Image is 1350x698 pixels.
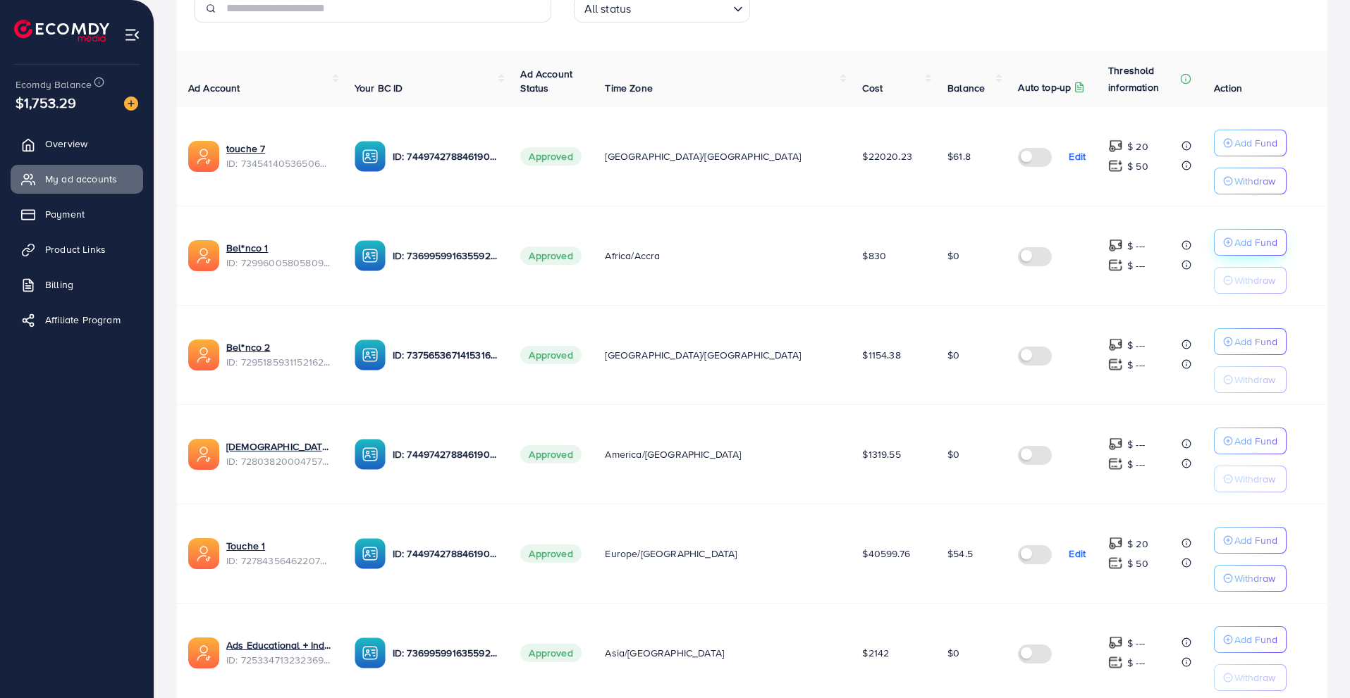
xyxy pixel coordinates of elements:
[1108,258,1123,273] img: top-up amount
[1214,267,1287,294] button: Withdraw
[1127,138,1148,155] p: $ 20
[11,270,143,299] a: Billing
[605,149,801,163] span: [GEOGRAPHIC_DATA]/[GEOGRAPHIC_DATA]
[393,446,498,463] p: ID: 7449742788461903889
[16,77,92,92] span: Ecomdy Balance
[1234,135,1277,151] p: Add Fund
[1214,366,1287,393] button: Withdraw
[188,339,219,370] img: ic-ads-acc.e4c84228.svg
[520,644,581,662] span: Approved
[188,637,219,668] img: ic-ads-acc.e4c84228.svg
[1234,470,1275,487] p: Withdraw
[226,638,332,667] div: <span class='underline'>Ads Educational + Individuals</span></br>7253347132323692545
[947,447,959,461] span: $0
[11,306,143,334] a: Affiliate Program
[226,241,332,255] a: Bel*nco 1
[947,249,959,263] span: $0
[1214,565,1287,592] button: Withdraw
[188,141,219,172] img: ic-ads-acc.e4c84228.svg
[11,130,143,158] a: Overview
[11,200,143,228] a: Payment
[45,278,73,292] span: Billing
[355,81,403,95] span: Your BC ID
[226,440,332,454] a: [DEMOGRAPHIC_DATA] 1
[862,249,886,263] span: $830
[1108,357,1123,372] img: top-up amount
[862,447,900,461] span: $1319.55
[520,147,581,166] span: Approved
[226,539,332,568] div: <span class='underline'>Touche 1</span></br>7278435646220746754
[1108,158,1123,173] img: top-up amount
[605,447,741,461] span: America/[GEOGRAPHIC_DATA]
[1108,139,1123,154] img: top-up amount
[393,347,498,363] p: ID: 7375653671415316497
[1214,428,1287,454] button: Add Fund
[1108,556,1123,571] img: top-up amount
[226,554,332,568] span: ID: 7278435646220746754
[393,247,498,264] p: ID: 7369959916355928081
[1127,635,1145,652] p: $ ---
[1108,635,1123,650] img: top-up amount
[226,539,332,553] a: Touche 1
[45,137,87,151] span: Overview
[1234,234,1277,251] p: Add Fund
[226,340,332,354] a: Bel*nco 2
[226,638,332,652] a: Ads Educational + Individuals
[14,20,109,42] img: logo
[1214,527,1287,554] button: Add Fund
[393,545,498,562] p: ID: 7449742788461903889
[124,96,138,111] img: image
[226,653,332,667] span: ID: 7253347132323692545
[188,538,219,569] img: ic-ads-acc.e4c84228.svg
[1127,436,1145,453] p: $ ---
[226,454,332,468] span: ID: 7280382000475799554
[1234,173,1275,189] p: Withdraw
[520,247,581,265] span: Approved
[520,544,581,563] span: Approved
[1127,456,1145,473] p: $ ---
[1127,237,1145,254] p: $ ---
[16,92,76,113] span: $1,753.29
[605,646,724,660] span: Asia/[GEOGRAPHIC_DATA]
[1234,432,1277,449] p: Add Fund
[188,81,240,95] span: Ad Account
[1214,168,1287,194] button: Withdraw
[1108,655,1123,670] img: top-up amount
[226,440,332,468] div: <span class='underline'>Shaitea 1</span></br>7280382000475799554
[1234,631,1277,648] p: Add Fund
[226,355,332,369] span: ID: 7295185931152162818
[11,235,143,263] a: Product Links
[1127,654,1145,671] p: $ ---
[605,81,652,95] span: Time Zone
[393,148,498,165] p: ID: 7449742788461903889
[1018,79,1071,96] p: Auto top-up
[226,241,332,270] div: <span class='underline'>Bel*nco 1</span></br>7299600580580900865
[1108,536,1123,551] img: top-up amount
[1069,545,1086,562] p: Edit
[355,339,386,370] img: ic-ba-acc.ded83a64.svg
[862,149,912,163] span: $22020.23
[11,165,143,193] a: My ad accounts
[1069,148,1086,165] p: Edit
[1127,337,1145,354] p: $ ---
[1108,337,1123,352] img: top-up amount
[355,538,386,569] img: ic-ba-acc.ded83a64.svg
[226,142,332,170] div: <span class='underline'>touche 7</span></br>7345414053650628609
[1234,570,1275,587] p: Withdraw
[520,346,581,364] span: Approved
[355,439,386,470] img: ic-ba-acc.ded83a64.svg
[1127,158,1148,175] p: $ 50
[355,637,386,668] img: ic-ba-acc.ded83a64.svg
[947,81,985,95] span: Balance
[1234,333,1277,350] p: Add Fund
[1108,238,1123,253] img: top-up amount
[355,240,386,271] img: ic-ba-acc.ded83a64.svg
[1214,466,1287,492] button: Withdraw
[1214,81,1242,95] span: Action
[1108,437,1123,451] img: top-up amount
[947,348,959,362] span: $0
[45,172,117,186] span: My ad accounts
[605,249,660,263] span: Africa/Accra
[947,547,973,561] span: $54.5
[605,348,801,362] span: [GEOGRAPHIC_DATA]/[GEOGRAPHIC_DATA]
